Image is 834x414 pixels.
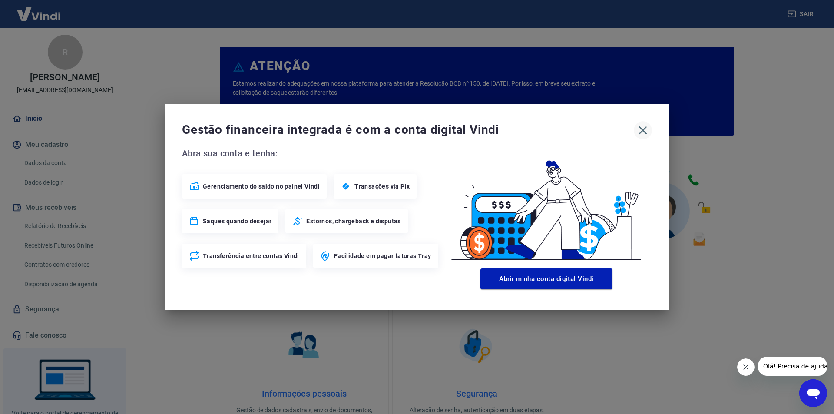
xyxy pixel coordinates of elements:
[306,217,400,225] span: Estornos, chargeback e disputas
[203,217,271,225] span: Saques quando desejar
[5,6,73,13] span: Olá! Precisa de ajuda?
[203,182,320,191] span: Gerenciamento do saldo no painel Vindi
[480,268,612,289] button: Abrir minha conta digital Vindi
[737,358,755,376] iframe: Fechar mensagem
[799,379,827,407] iframe: Botão para abrir a janela de mensagens
[758,357,827,376] iframe: Mensagem da empresa
[182,121,634,139] span: Gestão financeira integrada é com a conta digital Vindi
[441,146,652,265] img: Good Billing
[203,252,299,260] span: Transferência entre contas Vindi
[354,182,410,191] span: Transações via Pix
[182,146,441,160] span: Abra sua conta e tenha:
[334,252,431,260] span: Facilidade em pagar faturas Tray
